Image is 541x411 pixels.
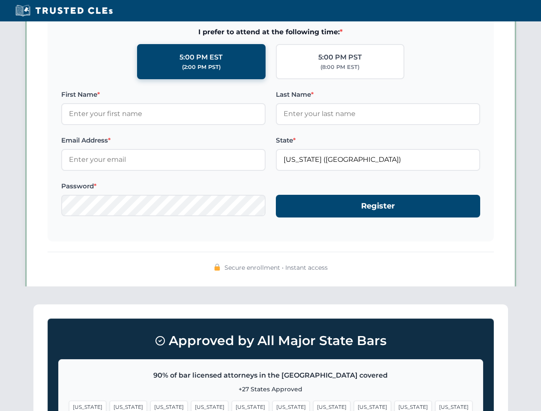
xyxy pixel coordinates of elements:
[320,63,359,71] div: (8:00 PM EST)
[214,264,221,271] img: 🔒
[61,149,266,170] input: Enter your email
[69,370,472,381] p: 90% of bar licensed attorneys in the [GEOGRAPHIC_DATA] covered
[179,52,223,63] div: 5:00 PM EST
[276,89,480,100] label: Last Name
[61,89,266,100] label: First Name
[182,63,221,71] div: (2:00 PM PST)
[276,195,480,217] button: Register
[276,103,480,125] input: Enter your last name
[224,263,328,272] span: Secure enrollment • Instant access
[61,181,266,191] label: Password
[61,27,480,38] span: I prefer to attend at the following time:
[61,135,266,146] label: Email Address
[276,135,480,146] label: State
[318,52,362,63] div: 5:00 PM PST
[61,103,266,125] input: Enter your first name
[58,329,483,352] h3: Approved by All Major State Bars
[276,149,480,170] input: Florida (FL)
[69,384,472,394] p: +27 States Approved
[13,4,115,17] img: Trusted CLEs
